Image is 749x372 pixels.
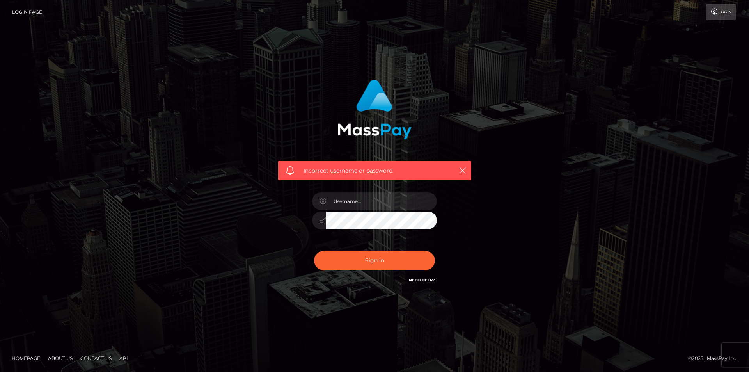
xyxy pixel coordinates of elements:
[314,251,435,270] button: Sign in
[409,278,435,283] a: Need Help?
[688,354,743,363] div: © 2025 , MassPay Inc.
[326,192,437,210] input: Username...
[77,352,115,364] a: Contact Us
[706,4,736,20] a: Login
[45,352,76,364] a: About Us
[9,352,43,364] a: Homepage
[304,167,446,175] span: Incorrect username or password.
[116,352,131,364] a: API
[12,4,42,20] a: Login Page
[337,80,412,139] img: MassPay Login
